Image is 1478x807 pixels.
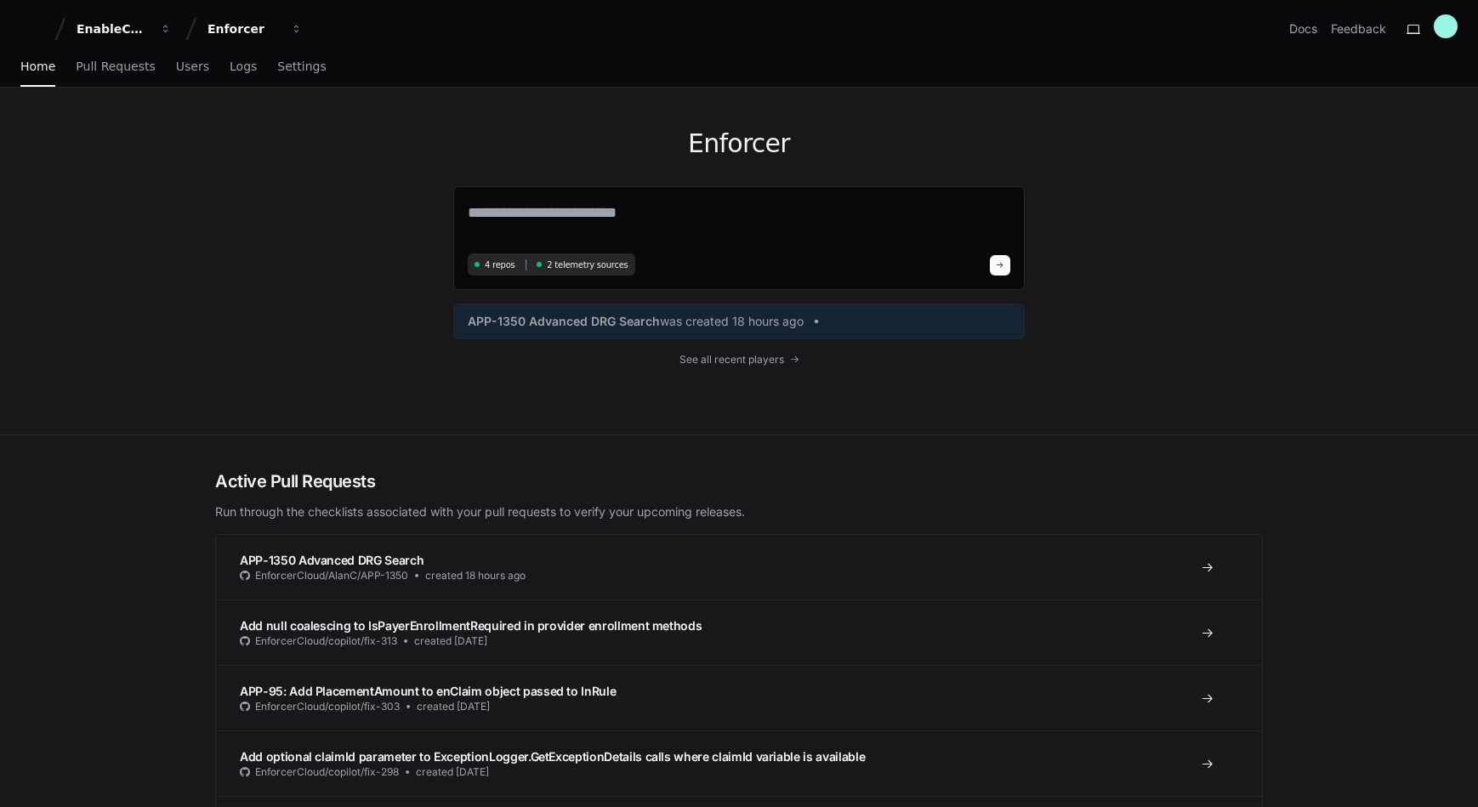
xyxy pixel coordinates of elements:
h1: Enforcer [453,128,1025,159]
span: Logs [230,61,257,71]
span: created 18 hours ago [425,569,526,583]
a: Add optional claimId parameter to ExceptionLogger.GetExceptionDetails calls where claimId variabl... [216,730,1262,796]
span: Home [20,61,55,71]
div: EnableComp [77,20,150,37]
a: APP-1350 Advanced DRG Searchwas created 18 hours ago [468,313,1010,330]
span: Users [176,61,209,71]
span: Add optional claimId parameter to ExceptionLogger.GetExceptionDetails calls where claimId variabl... [240,749,865,764]
a: Docs [1289,20,1317,37]
a: See all recent players [453,353,1025,367]
span: EnforcerCloud/AlanC/APP-1350 [255,569,408,583]
span: created [DATE] [417,700,490,713]
span: APP-95: Add PlacementAmount to enClaim object passed to InRule [240,684,616,698]
a: APP-95: Add PlacementAmount to enClaim object passed to InRuleEnforcerCloud/copilot/fix-303create... [216,665,1262,730]
span: See all recent players [679,353,784,367]
span: created [DATE] [416,765,489,779]
button: Enforcer [201,14,310,44]
span: Add null coalescing to IsPayerEnrollmentRequired in provider enrollment methods [240,618,702,633]
a: Pull Requests [76,48,155,87]
a: Logs [230,48,257,87]
span: EnforcerCloud/copilot/fix-313 [255,634,397,648]
div: Enforcer [207,20,281,37]
span: EnforcerCloud/copilot/fix-303 [255,700,400,713]
span: Settings [277,61,326,71]
span: Pull Requests [76,61,155,71]
button: EnableComp [70,14,179,44]
p: Run through the checklists associated with your pull requests to verify your upcoming releases. [215,503,1263,520]
span: was created 18 hours ago [660,313,804,330]
a: Users [176,48,209,87]
span: 4 repos [485,259,515,271]
a: Home [20,48,55,87]
span: APP-1350 Advanced DRG Search [468,313,660,330]
span: created [DATE] [414,634,487,648]
a: APP-1350 Advanced DRG SearchEnforcerCloud/AlanC/APP-1350created 18 hours ago [216,535,1262,600]
span: APP-1350 Advanced DRG Search [240,553,424,567]
a: Settings [277,48,326,87]
h2: Active Pull Requests [215,469,1263,493]
button: Feedback [1331,20,1386,37]
span: 2 telemetry sources [547,259,628,271]
a: Add null coalescing to IsPayerEnrollmentRequired in provider enrollment methodsEnforcerCloud/copi... [216,600,1262,665]
span: EnforcerCloud/copilot/fix-298 [255,765,399,779]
